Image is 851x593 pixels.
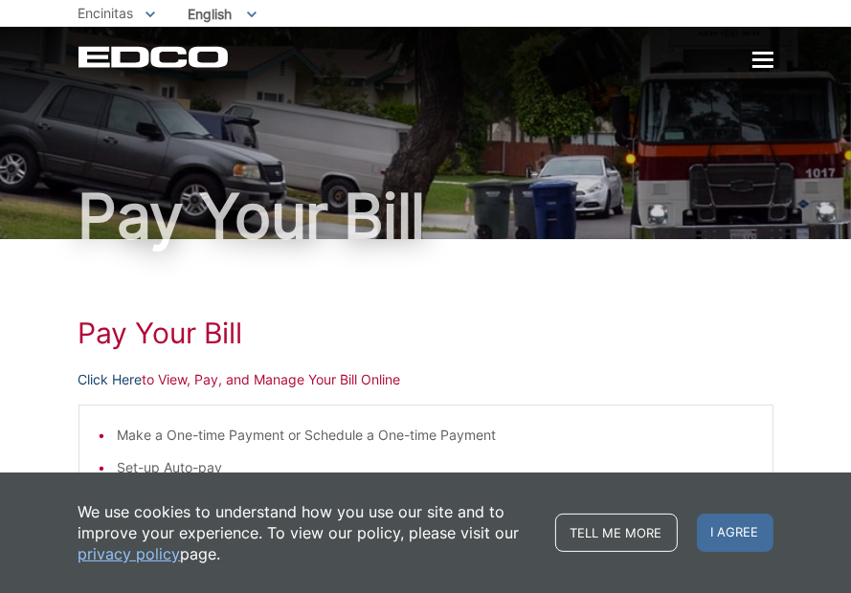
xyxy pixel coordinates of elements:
[78,316,773,350] h1: Pay Your Bill
[78,369,773,390] p: to View, Pay, and Manage Your Bill Online
[118,457,753,478] li: Set-up Auto-pay
[697,514,773,552] span: I agree
[78,369,143,390] a: Click Here
[78,46,231,68] a: EDCD logo. Return to the homepage.
[555,514,678,552] a: Tell me more
[118,425,753,446] li: Make a One-time Payment or Schedule a One-time Payment
[78,5,134,21] span: Encinitas
[78,501,536,564] p: We use cookies to understand how you use our site and to improve your experience. To view our pol...
[78,543,181,564] a: privacy policy
[78,186,773,247] h1: Pay Your Bill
